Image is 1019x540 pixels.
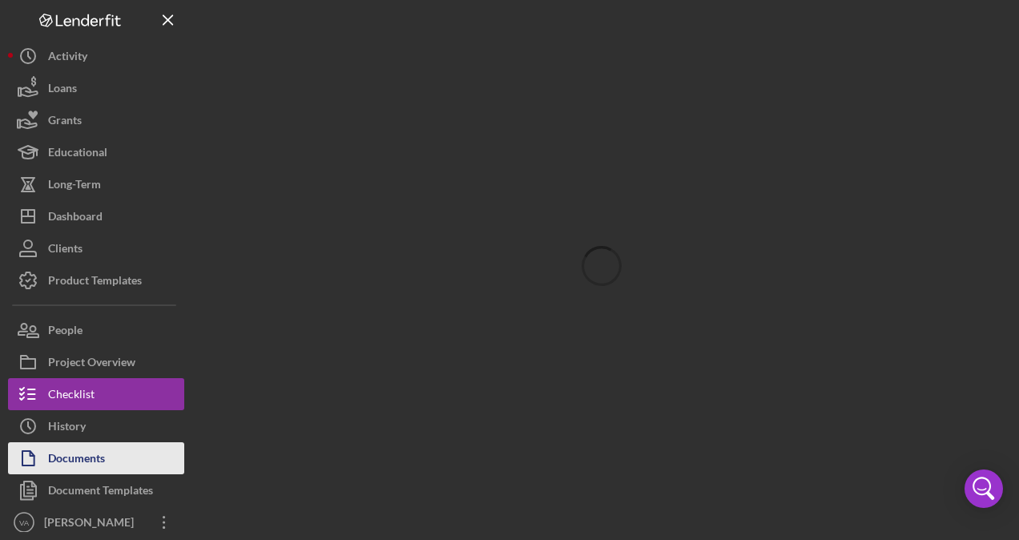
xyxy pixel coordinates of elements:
[48,104,82,140] div: Grants
[8,200,184,232] button: Dashboard
[8,506,184,538] button: VA[PERSON_NAME]
[8,314,184,346] button: People
[8,442,184,474] button: Documents
[48,136,107,172] div: Educational
[8,264,184,296] button: Product Templates
[965,469,1003,508] div: Open Intercom Messenger
[48,378,95,414] div: Checklist
[48,346,135,382] div: Project Overview
[8,40,184,72] button: Activity
[8,346,184,378] button: Project Overview
[48,232,83,268] div: Clients
[48,314,83,350] div: People
[48,410,86,446] div: History
[8,410,184,442] button: History
[8,378,184,410] button: Checklist
[48,264,142,300] div: Product Templates
[48,168,101,204] div: Long-Term
[8,136,184,168] button: Educational
[48,474,153,510] div: Document Templates
[8,104,184,136] button: Grants
[8,232,184,264] button: Clients
[48,200,103,236] div: Dashboard
[48,72,77,108] div: Loans
[8,168,184,200] button: Long-Term
[8,474,184,506] button: Document Templates
[48,40,87,76] div: Activity
[8,72,184,104] button: Loans
[48,442,105,478] div: Documents
[19,518,30,527] text: VA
